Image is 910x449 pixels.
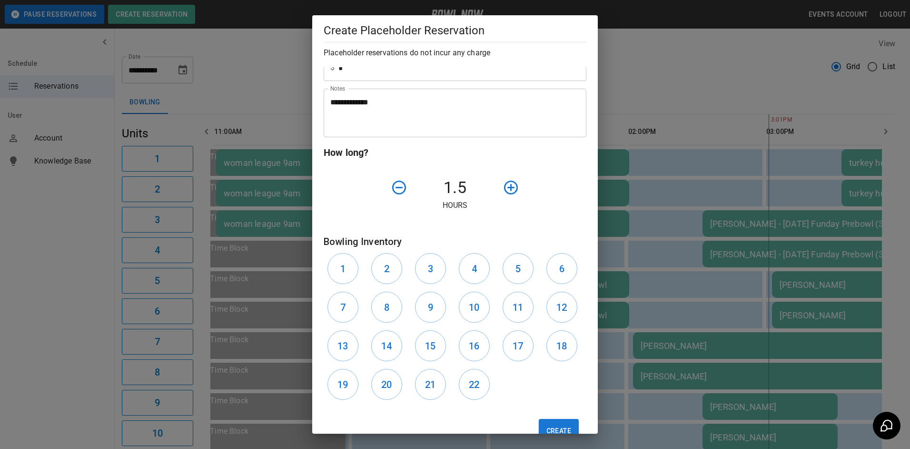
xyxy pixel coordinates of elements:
[515,261,521,276] h6: 5
[503,330,534,361] button: 17
[330,62,335,73] p: $
[539,419,579,443] button: Create
[381,338,392,354] h6: 14
[469,377,479,392] h6: 22
[327,253,358,284] button: 1
[472,261,477,276] h6: 4
[546,253,577,284] button: 6
[340,300,346,315] h6: 7
[324,200,586,211] p: Hours
[428,261,433,276] h6: 3
[371,330,402,361] button: 14
[371,369,402,400] button: 20
[428,300,433,315] h6: 9
[459,369,490,400] button: 22
[415,253,446,284] button: 3
[324,234,586,249] h6: Bowling Inventory
[556,300,567,315] h6: 12
[324,23,586,38] h5: Create Placeholder Reservation
[469,338,479,354] h6: 16
[411,178,499,198] h4: 1.5
[459,330,490,361] button: 16
[381,377,392,392] h6: 20
[415,330,446,361] button: 15
[469,300,479,315] h6: 10
[556,338,567,354] h6: 18
[337,377,348,392] h6: 19
[324,145,586,160] h6: How long?
[513,300,523,315] h6: 11
[559,261,564,276] h6: 6
[546,330,577,361] button: 18
[327,369,358,400] button: 19
[327,330,358,361] button: 13
[425,377,435,392] h6: 21
[340,261,346,276] h6: 1
[371,253,402,284] button: 2
[327,292,358,323] button: 7
[415,369,446,400] button: 21
[384,300,389,315] h6: 8
[503,253,534,284] button: 5
[324,46,586,60] h6: Placeholder reservations do not incur any charge
[503,292,534,323] button: 11
[513,338,523,354] h6: 17
[425,338,435,354] h6: 15
[546,292,577,323] button: 12
[415,292,446,323] button: 9
[459,253,490,284] button: 4
[337,338,348,354] h6: 13
[371,292,402,323] button: 8
[459,292,490,323] button: 10
[384,261,389,276] h6: 2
